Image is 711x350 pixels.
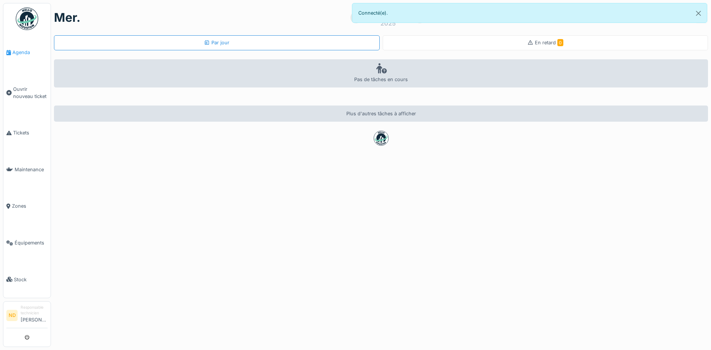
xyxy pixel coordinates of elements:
li: [PERSON_NAME] [21,305,48,326]
span: Maintenance [15,166,48,173]
a: Maintenance [3,151,51,188]
span: En retard [535,40,563,45]
a: Zones [3,188,51,225]
a: Ouvrir nouveau ticket [3,71,51,115]
li: ND [6,310,18,321]
img: badge-BVDL4wpA.svg [374,131,389,146]
div: Par jour [204,39,229,46]
div: Responsable technicien [21,305,48,316]
a: Stock [3,261,51,298]
div: Pas de tâches en cours [54,59,708,87]
span: Ouvrir nouveau ticket [13,86,48,100]
a: Équipements [3,225,51,261]
button: Close [690,3,707,23]
span: Agenda [12,49,48,56]
h1: mer. [54,11,81,25]
div: Connecté(e). [352,3,708,23]
a: Agenda [3,34,51,71]
div: 2025 [380,19,396,28]
span: 0 [557,39,563,46]
a: ND Responsable technicien[PERSON_NAME] [6,305,48,328]
span: Stock [14,276,48,283]
a: Tickets [3,115,51,151]
span: Zones [12,202,48,210]
div: Plus d'autres tâches à afficher [54,106,708,122]
span: Tickets [13,129,48,136]
img: Badge_color-CXgf-gQk.svg [16,8,38,30]
span: Équipements [15,239,48,246]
